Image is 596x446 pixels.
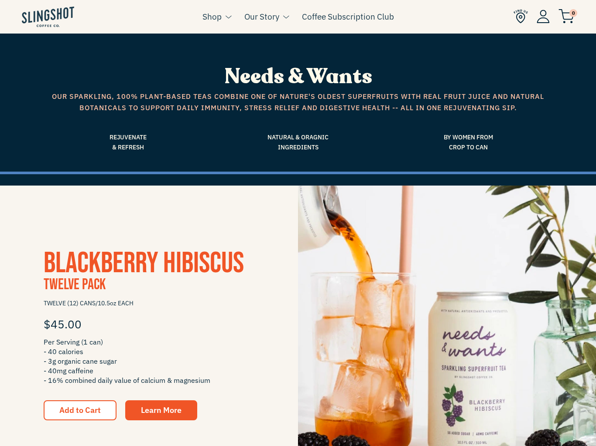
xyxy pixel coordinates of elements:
[44,296,254,311] span: TWELVE (12) CANS/10.5oz EACH
[224,62,372,91] span: Needs & Wants
[44,337,254,385] span: Per Serving (1 can) - 40 calories - 3g organic cane sugar - 40mg caffeine - 16% combined daily va...
[558,11,574,22] a: 0
[302,10,394,23] a: Coffee Subscription Club
[44,400,116,420] button: Add to Cart
[44,275,106,294] span: Twelve Pack
[569,9,577,17] span: 0
[202,10,222,23] a: Shop
[59,405,101,415] span: Add to Cart
[558,9,574,24] img: cart
[125,400,197,420] a: Learn More
[49,132,206,152] span: Rejuvenate & Refresh
[44,246,244,281] a: Blackberry Hibiscus
[537,10,550,23] img: Account
[390,132,547,152] span: By Women From Crop to Can
[514,9,528,24] img: Find Us
[44,311,254,337] div: $45.00
[49,91,547,113] span: Our sparkling, 100% plant-based teas combine one of nature's oldest superfruits with real fruit j...
[219,132,377,152] span: Natural & Oragnic Ingredients
[244,10,279,23] a: Our Story
[141,405,182,415] span: Learn More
